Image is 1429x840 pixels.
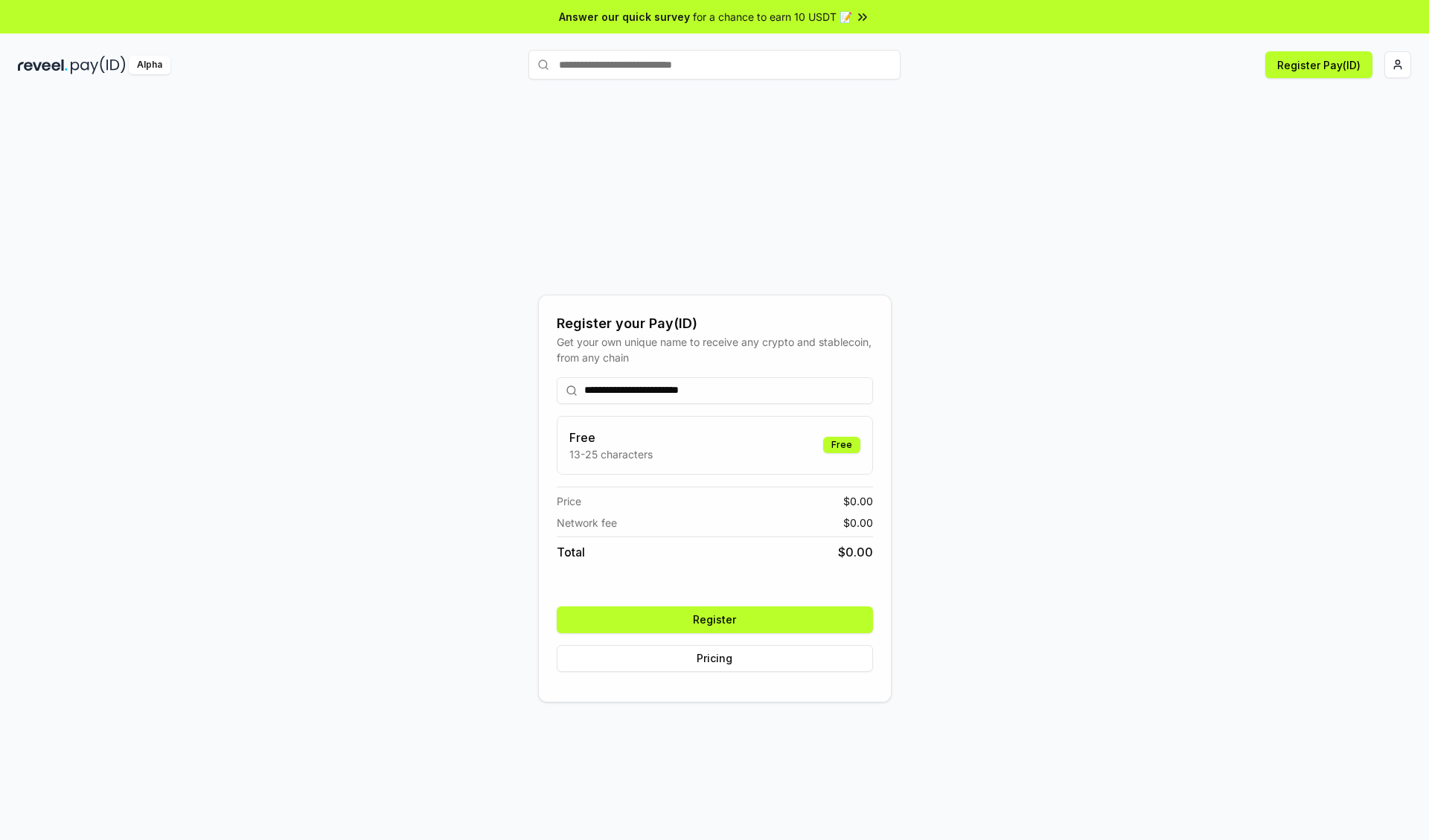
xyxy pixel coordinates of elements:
[557,645,873,672] button: Pricing
[557,313,873,334] div: Register your Pay(ID)
[838,543,873,561] span: $ 0.00
[557,543,585,561] span: Total
[557,334,873,365] div: Get your own unique name to receive any crypto and stablecoin, from any chain
[1265,51,1372,78] button: Register Pay(ID)
[843,493,873,509] span: $ 0.00
[843,515,873,530] span: $ 0.00
[129,56,170,74] div: Alpha
[569,429,653,446] h3: Free
[557,493,581,509] span: Price
[823,437,860,453] div: Free
[559,9,690,25] span: Answer our quick survey
[557,515,617,530] span: Network fee
[693,9,852,25] span: for a chance to earn 10 USDT 📝
[557,606,873,633] button: Register
[71,56,126,74] img: pay_id
[569,446,653,462] p: 13-25 characters
[18,56,68,74] img: reveel_dark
